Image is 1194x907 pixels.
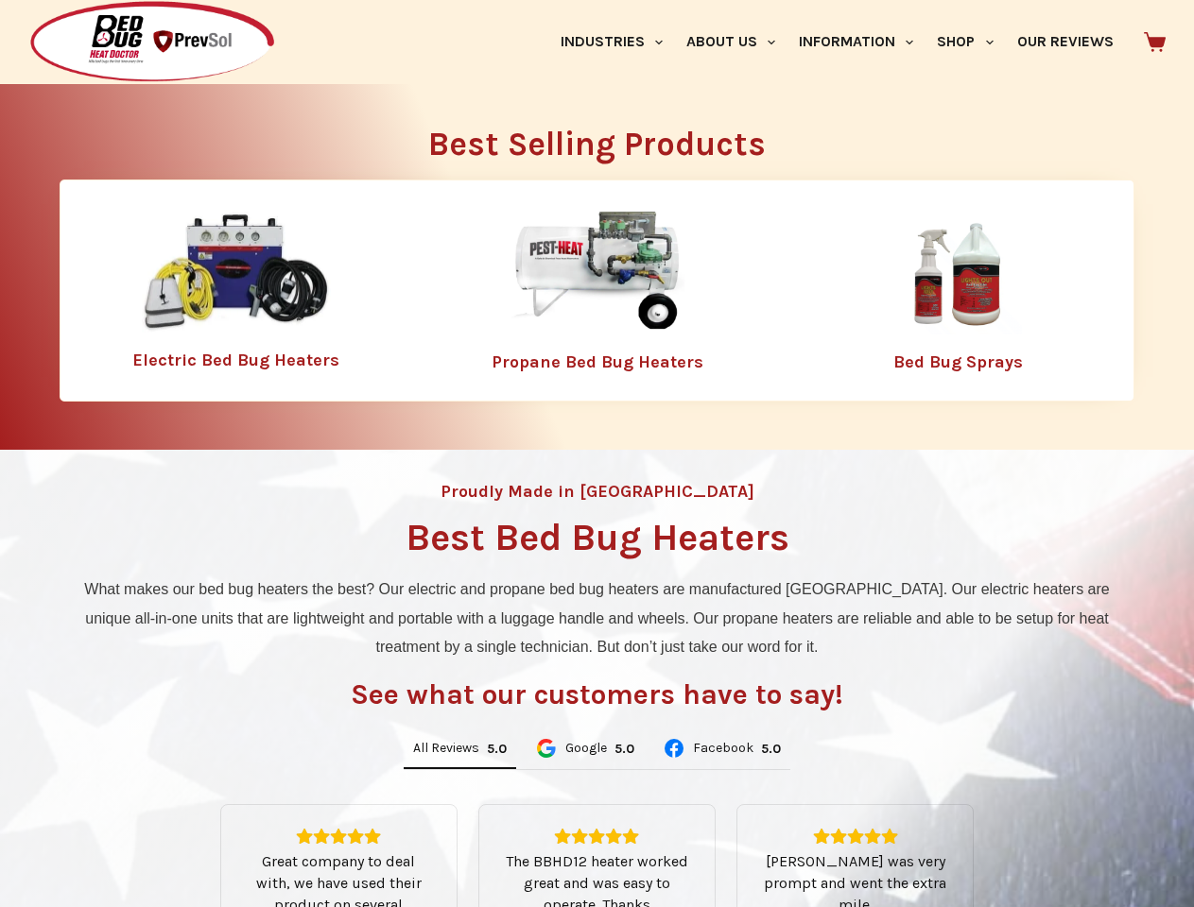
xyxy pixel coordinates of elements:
[565,742,607,755] span: Google
[760,828,950,845] div: Rating: 5.0 out of 5
[406,519,789,556] h1: Best Bed Bug Heaters
[441,483,754,500] h4: Proudly Made in [GEOGRAPHIC_DATA]
[60,128,1134,161] h2: Best Selling Products
[15,8,72,64] button: Open LiveChat chat widget
[614,741,634,757] div: Rating: 5.0 out of 5
[69,575,1125,661] p: What makes our bed bug heaters the best? Our electric and propane bed bug heaters are manufacture...
[502,828,692,845] div: Rating: 5.0 out of 5
[693,742,753,755] span: Facebook
[351,680,843,709] h3: See what our customers have to say!
[132,350,339,370] a: Electric Bed Bug Heaters
[487,741,507,757] div: Rating: 5.0 out of 5
[492,351,703,372] a: Propane Bed Bug Heaters
[487,741,507,757] div: 5.0
[614,741,634,757] div: 5.0
[244,828,434,845] div: Rating: 5.0 out of 5
[413,742,479,755] span: All Reviews
[893,351,1023,372] a: Bed Bug Sprays
[761,741,781,757] div: Rating: 5.0 out of 5
[761,741,781,757] div: 5.0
